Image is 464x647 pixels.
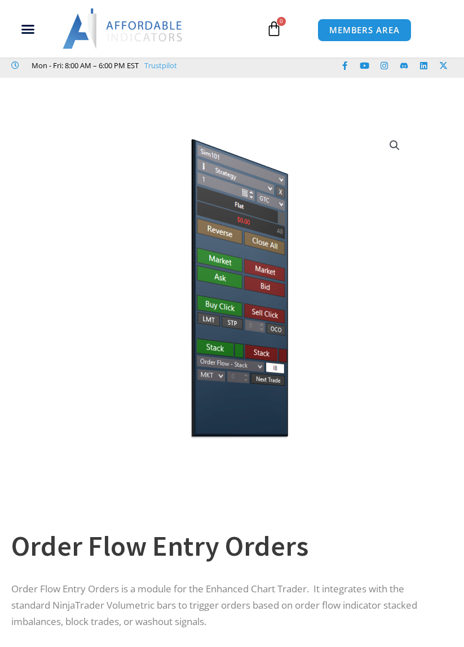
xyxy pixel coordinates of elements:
a: Trustpilot [144,59,177,72]
a: View full-screen image gallery [385,135,405,156]
a: MEMBERS AREA [317,19,412,42]
span: MEMBERS AREA [329,26,400,34]
img: orderflow entry [51,127,413,438]
p: Order Flow Entry Orders is a module for the Enhanced Chart Trader. It integrates with the standar... [11,581,441,630]
span: Mon - Fri: 8:00 AM – 6:00 PM EST [29,59,139,72]
a: 0 [249,12,299,45]
div: Menu Toggle [5,18,51,39]
img: LogoAI | Affordable Indicators – NinjaTrader [63,8,184,49]
h1: Order Flow Entry Orders [11,526,441,566]
span: 0 [277,17,286,26]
